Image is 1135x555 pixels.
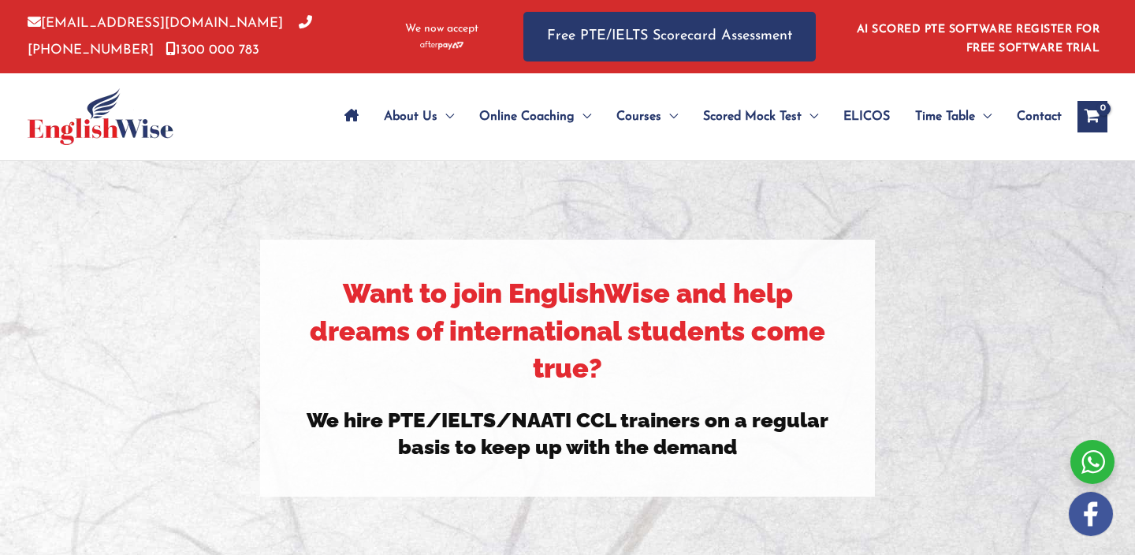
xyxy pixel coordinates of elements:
[975,89,992,144] span: Menu Toggle
[1069,492,1113,536] img: white-facebook.png
[28,17,312,56] a: [PHONE_NUMBER]
[575,89,591,144] span: Menu Toggle
[831,89,902,144] a: ELICOS
[437,89,454,144] span: Menu Toggle
[703,89,802,144] span: Scored Mock Test
[332,89,1062,144] nav: Site Navigation: Main Menu
[420,41,463,50] img: Afterpay-Logo
[310,277,825,384] strong: Want to join EnglishWise and help dreams of international students come true?
[384,89,437,144] span: About Us
[915,89,975,144] span: Time Table
[802,89,818,144] span: Menu Toggle
[661,89,678,144] span: Menu Toggle
[303,408,832,461] h3: We hire PTE/IELTS/NAATI CCL trainers on a regular basis to keep up with the demand
[166,43,259,57] a: 1300 000 783
[847,11,1107,62] aside: Header Widget 1
[28,17,283,30] a: [EMAIL_ADDRESS][DOMAIN_NAME]
[523,12,816,61] a: Free PTE/IELTS Scorecard Assessment
[467,89,604,144] a: Online CoachingMenu Toggle
[28,88,173,145] img: cropped-ew-logo
[371,89,467,144] a: About UsMenu Toggle
[405,21,478,37] span: We now accept
[902,89,1004,144] a: Time TableMenu Toggle
[843,89,890,144] span: ELICOS
[1017,89,1062,144] span: Contact
[616,89,661,144] span: Courses
[690,89,831,144] a: Scored Mock TestMenu Toggle
[1077,101,1107,132] a: View Shopping Cart, empty
[1004,89,1062,144] a: Contact
[479,89,575,144] span: Online Coaching
[857,24,1100,54] a: AI SCORED PTE SOFTWARE REGISTER FOR FREE SOFTWARE TRIAL
[604,89,690,144] a: CoursesMenu Toggle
